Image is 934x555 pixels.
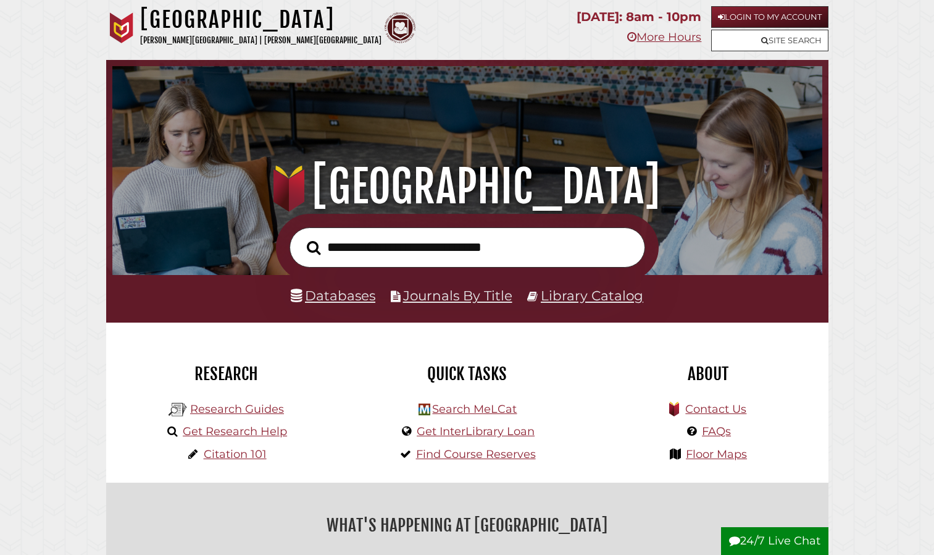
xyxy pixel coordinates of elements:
[140,33,382,48] p: [PERSON_NAME][GEOGRAPHIC_DATA] | [PERSON_NAME][GEOGRAPHIC_DATA]
[115,363,338,384] h2: Research
[106,12,137,43] img: Calvin University
[541,287,643,303] a: Library Catalog
[204,447,267,461] a: Citation 101
[301,237,327,259] button: Search
[702,425,731,438] a: FAQs
[183,425,287,438] a: Get Research Help
[432,402,517,416] a: Search MeLCat
[577,6,701,28] p: [DATE]: 8am - 10pm
[597,363,819,384] h2: About
[686,447,747,461] a: Floor Maps
[685,402,746,416] a: Contact Us
[419,404,430,415] img: Hekman Library Logo
[190,402,284,416] a: Research Guides
[115,511,819,540] h2: What's Happening at [GEOGRAPHIC_DATA]
[627,30,701,44] a: More Hours
[126,159,808,214] h1: [GEOGRAPHIC_DATA]
[711,30,828,51] a: Site Search
[291,287,375,303] a: Databases
[356,363,578,384] h2: Quick Tasks
[416,447,536,461] a: Find Course Reserves
[140,6,382,33] h1: [GEOGRAPHIC_DATA]
[711,6,828,28] a: Login to My Account
[417,425,535,438] a: Get InterLibrary Loan
[169,400,187,419] img: Hekman Library Logo
[385,12,415,43] img: Calvin Theological Seminary
[307,240,320,255] i: Search
[403,287,512,303] a: Journals By Title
